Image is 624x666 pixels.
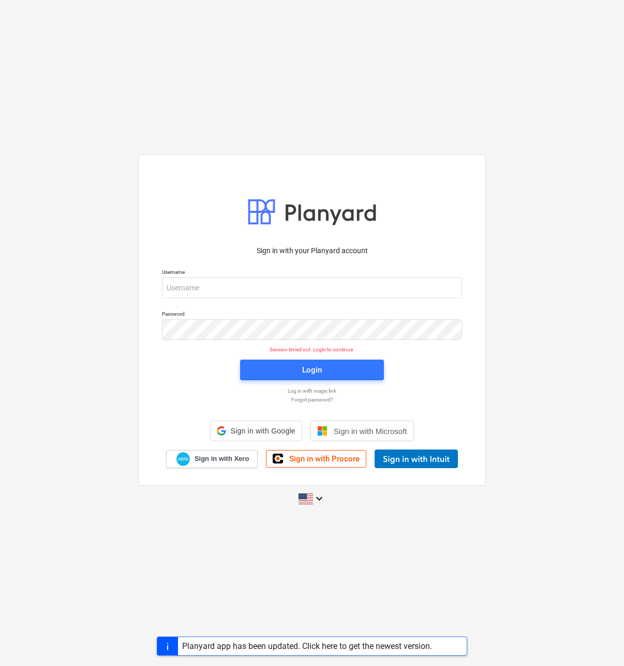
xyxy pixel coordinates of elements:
a: Forgot password? [157,396,467,403]
i: keyboard_arrow_down [313,492,325,505]
span: Sign in with Microsoft [334,427,407,436]
p: Sign in with your Planyard account [162,245,462,256]
button: Login [240,360,384,380]
img: Xero logo [176,452,190,466]
div: Planyard app has been updated. Click here to get the newest version. [182,641,432,651]
span: Sign in with Google [230,427,295,435]
span: Sign in with Procore [289,454,360,463]
p: Session timed out. Login to continue. [156,346,468,353]
a: Sign in with Procore [266,450,366,468]
span: Sign in with Xero [195,454,249,463]
p: Username [162,269,462,277]
a: Log in with magic link [157,388,467,394]
p: Password [162,311,462,319]
a: Sign in with Xero [166,450,258,468]
input: Username [162,277,462,298]
img: Microsoft logo [317,426,328,436]
div: Login [302,363,322,377]
div: Sign in with Google [210,421,302,441]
